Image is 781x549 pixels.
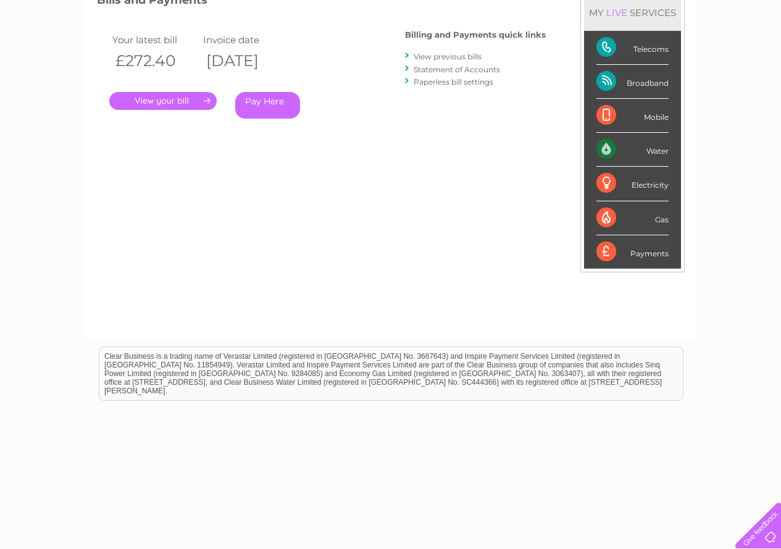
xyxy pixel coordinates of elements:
[235,92,300,119] a: Pay Here
[109,48,201,73] th: £272.40
[699,52,729,62] a: Contact
[629,52,666,62] a: Telecoms
[27,32,90,70] img: logo.png
[109,31,201,48] td: Your latest bill
[596,235,669,269] div: Payments
[99,7,683,60] div: Clear Business is a trading name of Verastar Limited (registered in [GEOGRAPHIC_DATA] No. 3667643...
[596,65,669,99] div: Broadband
[595,52,622,62] a: Energy
[564,52,587,62] a: Water
[604,7,630,19] div: LIVE
[200,31,291,48] td: Invoice date
[548,6,633,22] a: 0333 014 3131
[674,52,691,62] a: Blog
[596,167,669,201] div: Electricity
[405,30,546,40] h4: Billing and Payments quick links
[414,65,500,74] a: Statement of Accounts
[200,48,291,73] th: [DATE]
[596,31,669,65] div: Telecoms
[414,52,482,61] a: View previous bills
[596,99,669,133] div: Mobile
[596,133,669,167] div: Water
[740,52,769,62] a: Log out
[414,77,493,86] a: Paperless bill settings
[109,92,217,110] a: .
[596,201,669,235] div: Gas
